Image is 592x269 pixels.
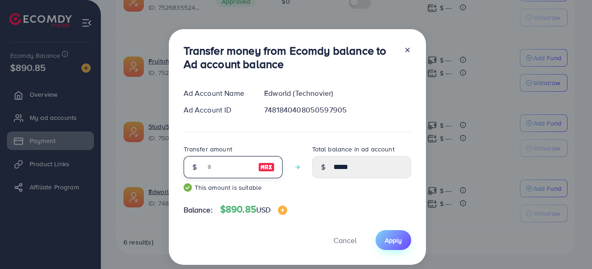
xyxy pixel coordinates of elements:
[376,230,411,250] button: Apply
[278,206,287,215] img: image
[258,162,275,173] img: image
[312,144,395,154] label: Total balance in ad account
[184,44,396,71] h3: Transfer money from Ecomdy balance to Ad account balance
[184,205,213,215] span: Balance:
[184,144,232,154] label: Transfer amount
[322,230,368,250] button: Cancel
[385,236,402,245] span: Apply
[257,105,418,115] div: 7481840408050597905
[333,235,357,245] span: Cancel
[257,88,418,99] div: Edworld (Technovier)
[553,227,585,262] iframe: Chat
[176,88,257,99] div: Ad Account Name
[256,205,271,215] span: USD
[184,183,192,192] img: guide
[176,105,257,115] div: Ad Account ID
[184,183,283,192] small: This amount is suitable
[220,204,288,215] h4: $890.85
